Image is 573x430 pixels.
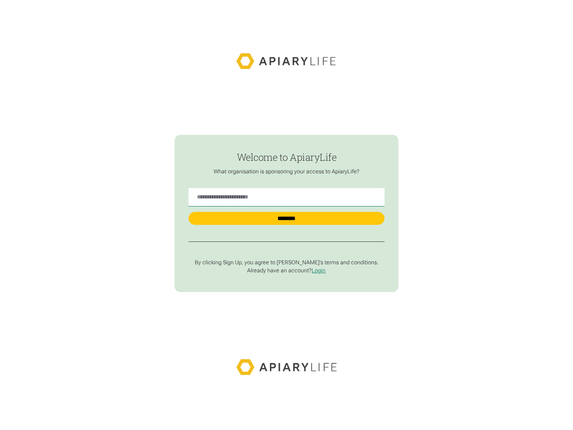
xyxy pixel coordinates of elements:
[188,152,384,163] h1: Welcome to ApiaryLife
[188,267,384,274] p: Already have an account?
[188,168,384,175] p: What organisation is sponsoring your access to ApiaryLife?
[188,259,384,266] p: By clicking Sign Up, you agree to [PERSON_NAME]’s terms and conditions.
[175,135,398,292] form: find-employer
[312,267,325,274] a: Login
